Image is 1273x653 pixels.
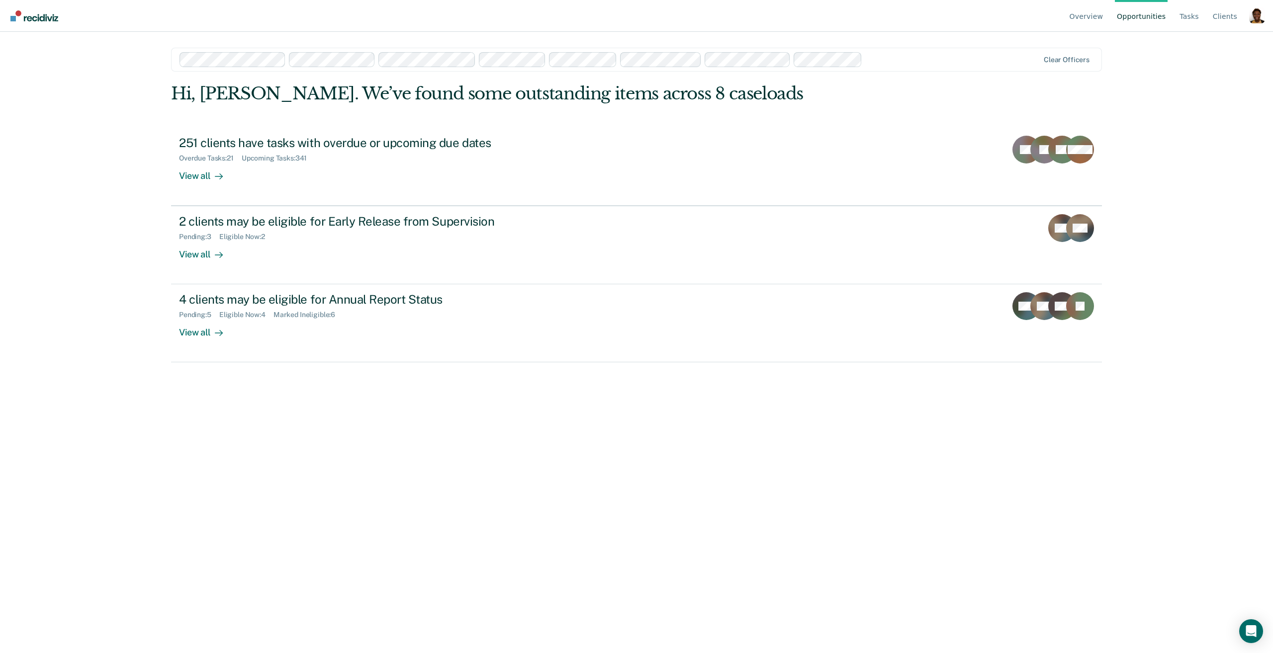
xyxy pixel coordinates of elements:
[179,154,242,163] div: Overdue Tasks : 21
[171,83,916,104] div: Hi, [PERSON_NAME]. We’ve found some outstanding items across 8 caseloads
[1239,619,1263,643] div: Open Intercom Messenger
[179,162,235,181] div: View all
[179,319,235,338] div: View all
[219,233,273,241] div: Eligible Now : 2
[242,154,315,163] div: Upcoming Tasks : 341
[179,311,219,319] div: Pending : 5
[171,206,1102,284] a: 2 clients may be eligible for Early Release from SupervisionPending:3Eligible Now:2View all
[171,284,1102,362] a: 4 clients may be eligible for Annual Report StatusPending:5Eligible Now:4Marked Ineligible:6View all
[179,136,528,150] div: 251 clients have tasks with overdue or upcoming due dates
[179,233,219,241] div: Pending : 3
[179,292,528,307] div: 4 clients may be eligible for Annual Report Status
[171,128,1102,206] a: 251 clients have tasks with overdue or upcoming due datesOverdue Tasks:21Upcoming Tasks:341View all
[219,311,273,319] div: Eligible Now : 4
[273,311,343,319] div: Marked Ineligible : 6
[10,10,58,21] img: Recidiviz
[1044,56,1090,64] div: Clear officers
[1249,7,1265,23] button: Profile dropdown button
[179,241,235,260] div: View all
[179,214,528,229] div: 2 clients may be eligible for Early Release from Supervision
